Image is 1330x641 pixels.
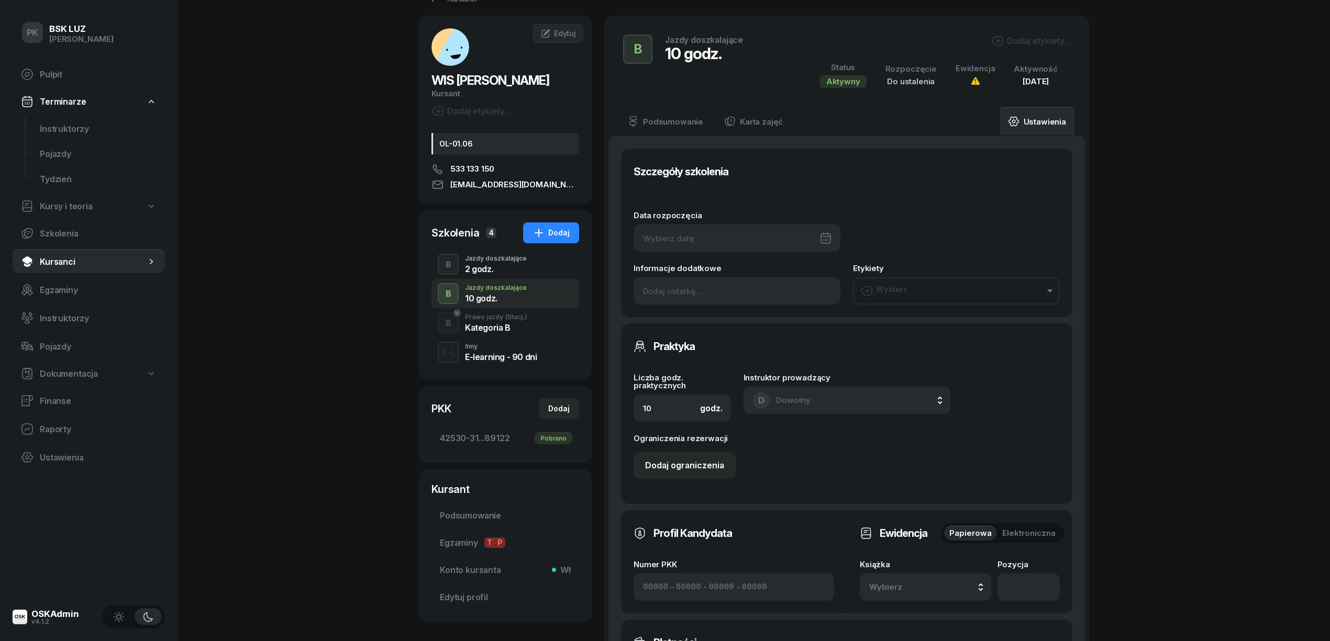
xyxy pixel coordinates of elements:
div: B [441,287,456,301]
input: 00000 [643,582,668,592]
span: Papierowa [949,528,992,538]
span: P [495,537,505,548]
span: 42530-31...89122 [440,433,571,443]
a: 42530-31...89122Pobrano [431,425,579,451]
div: Dodaj [548,402,570,415]
a: Ustawienia [1000,107,1074,136]
div: Dodaj etykiety... [991,35,1070,47]
span: 533 133 150 [450,163,494,175]
input: 00000 [742,582,767,592]
div: Dodaj ograniczenia [645,460,724,470]
button: Dodaj ograniczenia [634,452,736,479]
div: Kursant [431,482,579,497]
div: OSKAdmin [31,610,79,618]
a: Instruktorzy [31,116,165,141]
span: Raporty [40,424,157,434]
span: Egzaminy [40,285,157,295]
div: Status [820,63,867,72]
a: Finanse [13,388,165,413]
button: Dodaj [523,222,579,243]
span: Edytuj profil [440,592,571,602]
span: Dokumentacja [40,369,98,379]
span: Kursanci [40,257,146,267]
h3: Ewidencja [880,525,927,542]
a: Pojazdy [31,141,165,166]
span: Egzaminy [440,537,571,548]
button: Wybierz [860,573,991,601]
span: Pojazdy [40,342,157,352]
span: Pulpit [40,70,157,80]
div: Rozpoczęcie [885,64,937,74]
div: E-learning - 90 dni [465,353,537,361]
button: B [438,312,459,333]
div: Wybierz [860,285,907,297]
div: Ewidencja [956,64,995,73]
span: Pojazdy [40,149,157,159]
a: Szkolenia [13,221,165,246]
input: 00000 [676,582,701,592]
button: B [438,254,459,275]
img: logo-xs@2x.png [13,610,27,624]
span: Do ustalenia [887,76,935,86]
span: PK [27,28,39,37]
button: B [623,35,652,64]
span: Ustawienia [40,453,157,463]
a: Kursy i teoria [13,195,165,218]
span: Instruktorzy [40,124,157,134]
div: Dodaj [533,227,570,239]
input: 00000 [709,582,734,592]
a: Instruktorzy [13,306,165,331]
span: (Stacj.) [505,314,527,320]
div: [PERSON_NAME] [49,35,114,44]
a: Terminarze [13,90,165,113]
a: Podsumowanie [431,503,579,528]
a: Karta zajęć [716,107,791,136]
a: Pulpit [13,62,165,87]
span: Kursy i teoria [40,201,93,211]
div: 2 godz. [465,265,527,273]
a: 533 133 150 [431,163,579,175]
div: Szkolenia [431,226,480,240]
button: BJazdy doszkalające10 godz. [431,279,579,308]
div: Kursant [431,89,579,98]
span: WIS [PERSON_NAME] [431,73,549,88]
div: Jazdy doszkalające [465,255,527,262]
div: Jazdy doszkalające [465,285,527,291]
button: Papierowa [944,525,997,541]
span: [EMAIL_ADDRESS][DOMAIN_NAME] [450,178,579,191]
div: Inny [465,343,537,350]
a: Egzaminy [13,277,165,302]
h3: Szczegóły szkolenia [634,163,728,180]
button: Elektroniczna [997,525,1061,541]
span: Instruktorzy [40,313,157,323]
button: Wybierz [853,277,1060,305]
a: [EMAIL_ADDRESS][DOMAIN_NAME] [431,178,579,191]
a: Edytuj profil [431,584,579,610]
span: Tydzień [40,174,157,184]
h3: Profil Kandydata [653,525,732,542]
a: Podsumowanie [619,107,712,136]
div: Pobrano [534,432,573,444]
a: Kursanci [13,249,165,274]
div: Dodaj etykiety... [431,105,511,117]
input: Dodaj notatkę... [634,277,840,305]
a: Dokumentacja [13,362,165,385]
button: BPrawo jazdy(Stacj.)Kategoria B [431,308,579,338]
button: E-LInnyE-learning - 90 dni [431,338,579,367]
div: B [441,316,456,330]
div: 10 godz. [665,44,743,63]
div: [DATE] [1014,77,1058,86]
a: Tydzień [31,166,165,192]
span: Konto kursanta [440,565,571,575]
span: Edytuj [554,29,576,38]
span: Dowolny [776,395,811,405]
span: D [758,396,764,405]
span: 4 [486,228,496,238]
span: Elektroniczna [1002,528,1056,538]
button: Dodaj [539,398,579,419]
span: - [736,582,740,592]
span: Terminarze [40,97,86,107]
span: Finanse [40,396,157,406]
input: 0 [634,395,731,422]
div: Kategoria B [465,323,527,332]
